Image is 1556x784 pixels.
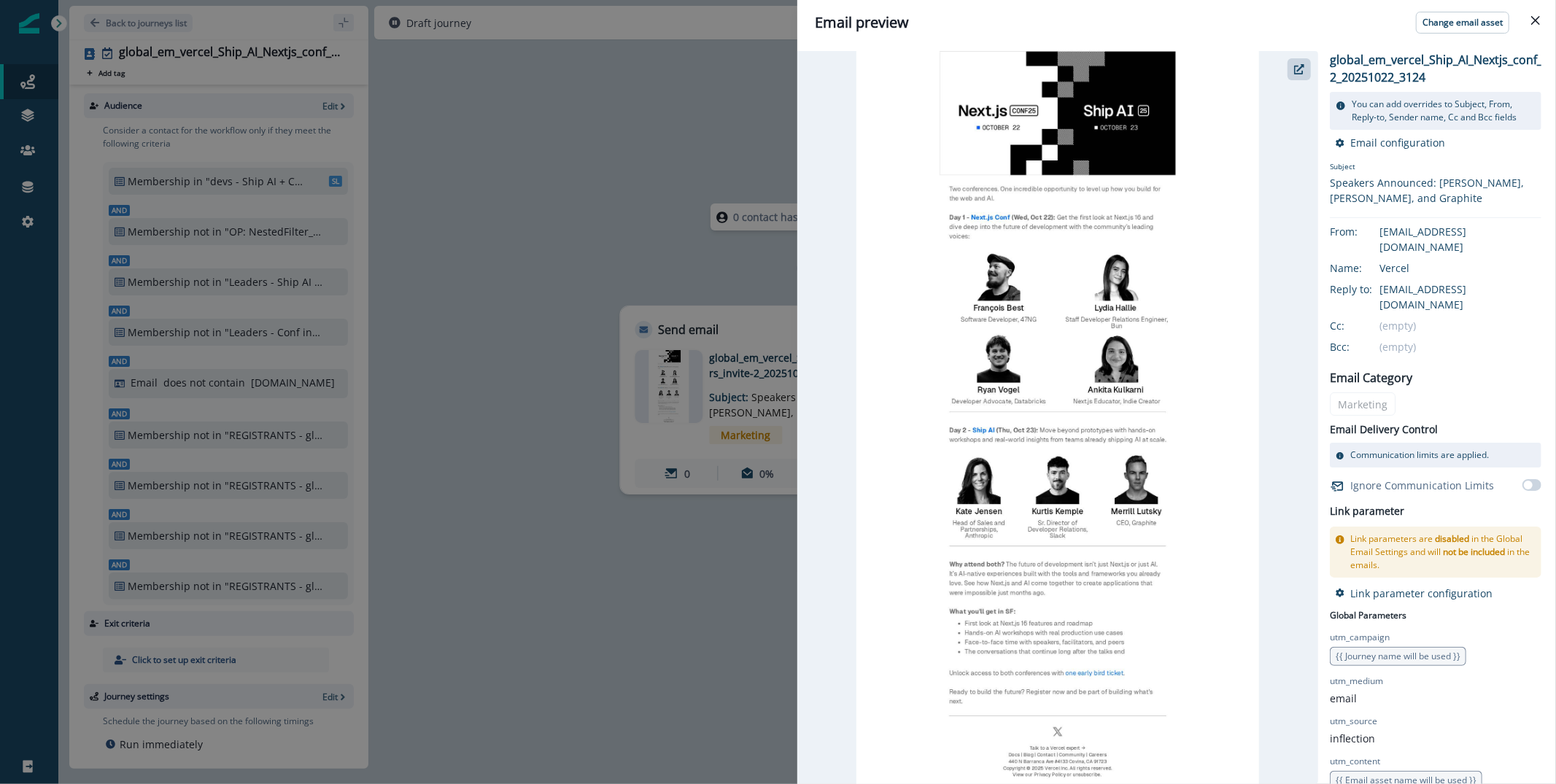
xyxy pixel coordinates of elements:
[1330,755,1380,768] p: utm_content
[1350,478,1494,493] p: Ignore Communication Limits
[1330,260,1403,276] div: Name:
[1330,339,1403,354] div: Bcc:
[1330,369,1412,387] p: Email Category
[1435,532,1469,545] span: disabled
[1330,318,1403,333] div: Cc:
[1330,282,1403,297] div: Reply to:
[1352,98,1536,124] p: You can add overrides to Subject, From, Reply-to, Sender name, Cc and Bcc fields
[1330,502,1404,521] h2: Link parameter
[1330,675,1383,688] p: utm_medium
[1330,422,1438,437] p: Email Delivery Control
[1350,586,1493,600] p: Link parameter configuration
[1379,224,1541,255] div: [EMAIL_ADDRESS][DOMAIN_NAME]
[815,12,1538,34] div: Email preview
[1330,161,1541,175] p: Subject
[1443,546,1505,558] span: not be included
[1330,606,1406,622] p: Global Parameters
[1350,449,1489,462] p: Communication limits are applied.
[856,51,1259,784] img: email asset unavailable
[1379,260,1541,276] div: Vercel
[1330,715,1377,728] p: utm_source
[1379,318,1541,333] div: (empty)
[1416,12,1509,34] button: Change email asset
[1379,282,1541,312] div: [EMAIL_ADDRESS][DOMAIN_NAME]
[1336,136,1445,150] button: Email configuration
[1350,136,1445,150] p: Email configuration
[1336,650,1460,662] span: {{ Journey name will be used }}
[1336,586,1493,600] button: Link parameter configuration
[1330,691,1357,706] p: email
[1330,224,1403,239] div: From:
[1379,339,1541,354] div: (empty)
[1330,631,1390,644] p: utm_campaign
[1423,18,1503,28] p: Change email asset
[1524,9,1547,32] button: Close
[1350,532,1536,572] p: Link parameters are in the Global Email Settings and will in the emails.
[1330,175,1541,206] div: Speakers Announced: [PERSON_NAME], [PERSON_NAME], and Graphite
[1330,731,1375,746] p: inflection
